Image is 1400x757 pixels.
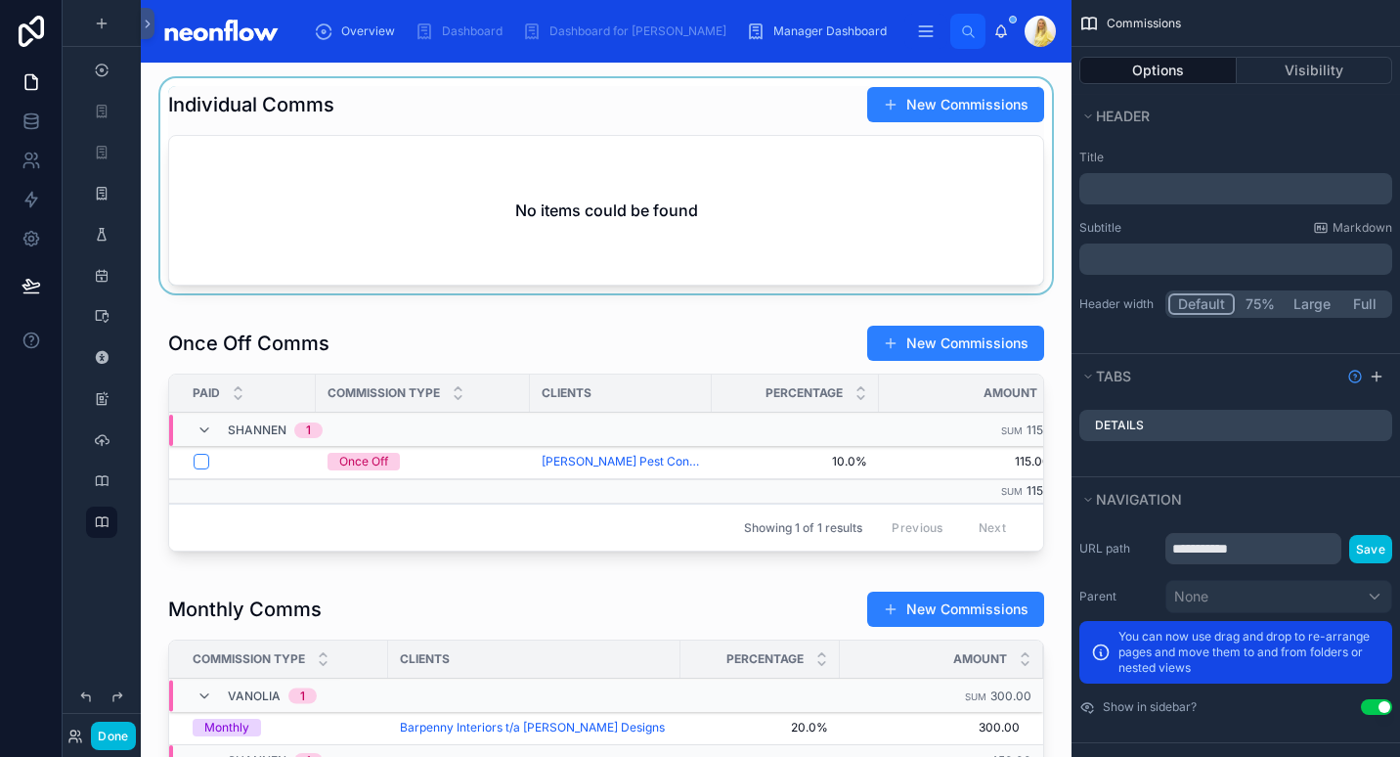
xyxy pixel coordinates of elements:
span: Commissions [1107,16,1181,31]
span: Paid [193,385,220,401]
button: Header [1079,103,1380,130]
span: Percentage [766,385,843,401]
span: Dashboard [442,23,503,39]
span: Tabs [1096,368,1131,384]
button: None [1165,580,1392,613]
span: None [1174,587,1208,606]
span: Clients [400,651,450,667]
button: Navigation [1079,486,1380,513]
span: Vanolia [228,689,281,704]
small: Sum [965,691,986,702]
span: Shannen [228,423,286,438]
div: 1 [306,423,311,438]
button: Tabs [1079,363,1339,390]
span: Markdown [1333,220,1392,236]
span: Dashboard for [PERSON_NAME] [549,23,726,39]
span: Header [1096,108,1150,124]
button: Save [1349,535,1392,563]
span: Overview [341,23,395,39]
button: 75% [1235,293,1285,315]
span: Amount [953,651,1007,667]
div: 1 [300,689,305,704]
a: Manager Dashboard [740,14,900,49]
label: Parent [1079,589,1158,604]
button: Options [1079,57,1237,84]
img: App logo [156,16,284,47]
label: Title [1079,150,1392,165]
span: 300.00 [990,689,1031,703]
span: 115.00 [1027,423,1062,437]
button: Visibility [1237,57,1393,84]
span: 115.00 [1027,483,1062,498]
button: Large [1285,293,1339,315]
a: Dashboard for [PERSON_NAME] [516,14,740,49]
label: Subtitle [1079,220,1121,236]
button: Done [91,722,135,750]
span: Commission Type [328,385,440,401]
p: You can now use drag and drop to re-arrange pages and move them to and from folders or nested views [1118,629,1380,676]
svg: Show help information [1347,369,1363,384]
span: Navigation [1096,491,1182,508]
div: scrollable content [300,10,950,53]
div: scrollable content [1079,244,1392,275]
a: Markdown [1313,220,1392,236]
span: Manager Dashboard [773,23,887,39]
span: Clients [542,385,591,401]
span: Commission Type [193,651,305,667]
button: Default [1168,293,1235,315]
a: Dashboard [409,14,516,49]
a: Overview [308,14,409,49]
label: Show in sidebar? [1103,699,1197,715]
label: Header width [1079,296,1158,312]
small: Sum [1001,486,1023,497]
span: Percentage [726,651,804,667]
button: Full [1339,293,1389,315]
span: Amount [984,385,1037,401]
label: URL path [1079,541,1158,557]
small: Sum [1001,425,1023,436]
div: scrollable content [1079,173,1392,204]
label: Details [1095,418,1144,433]
span: Showing 1 of 1 results [744,520,862,536]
